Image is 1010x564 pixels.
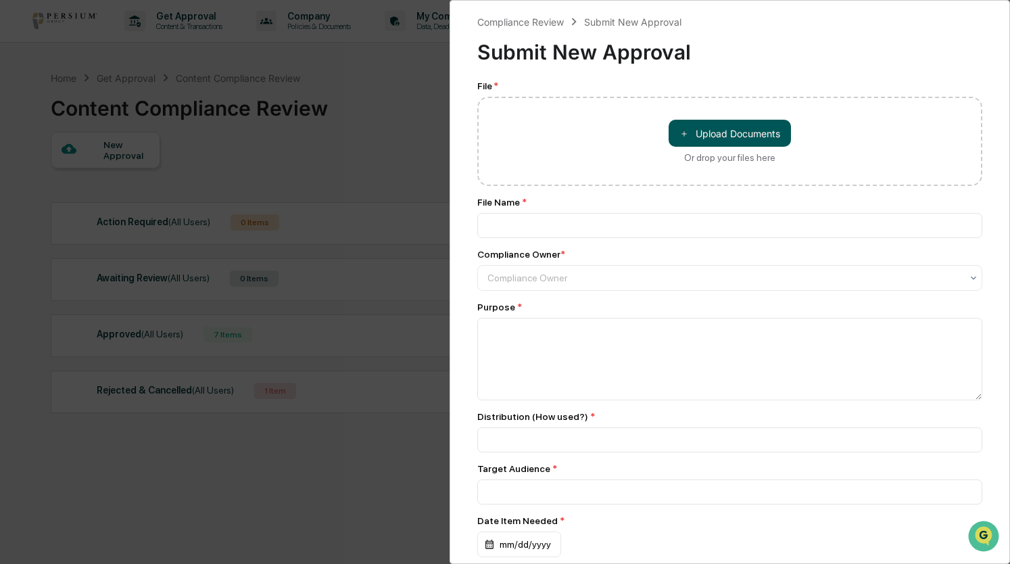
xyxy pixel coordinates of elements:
[35,61,223,75] input: Clear
[230,107,246,123] button: Start new chat
[112,170,168,183] span: Attestations
[477,80,982,91] div: File
[477,411,982,422] div: Distribution (How used?)
[477,197,982,208] div: File Name
[14,103,38,127] img: 1746055101610-c473b297-6a78-478c-a979-82029cc54cd1
[14,28,246,49] p: How can we help?
[477,249,565,260] div: Compliance Owner
[477,302,982,312] div: Purpose
[14,197,24,208] div: 🔎
[669,120,791,147] button: Or drop your files here
[477,532,561,557] div: mm/dd/yyyy
[477,515,982,526] div: Date Item Needed
[27,170,87,183] span: Preclearance
[967,519,1003,556] iframe: Open customer support
[27,195,85,209] span: Data Lookup
[46,103,222,116] div: Start new chat
[8,190,91,214] a: 🔎Data Lookup
[679,127,689,140] span: ＋
[8,164,93,189] a: 🖐️Preclearance
[95,228,164,239] a: Powered byPylon
[584,16,681,28] div: Submit New Approval
[46,116,171,127] div: We're available if you need us!
[477,29,982,64] div: Submit New Approval
[135,229,164,239] span: Pylon
[93,164,173,189] a: 🗄️Attestations
[14,171,24,182] div: 🖐️
[98,171,109,182] div: 🗄️
[477,16,564,28] div: Compliance Review
[684,152,775,163] div: Or drop your files here
[477,463,982,474] div: Target Audience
